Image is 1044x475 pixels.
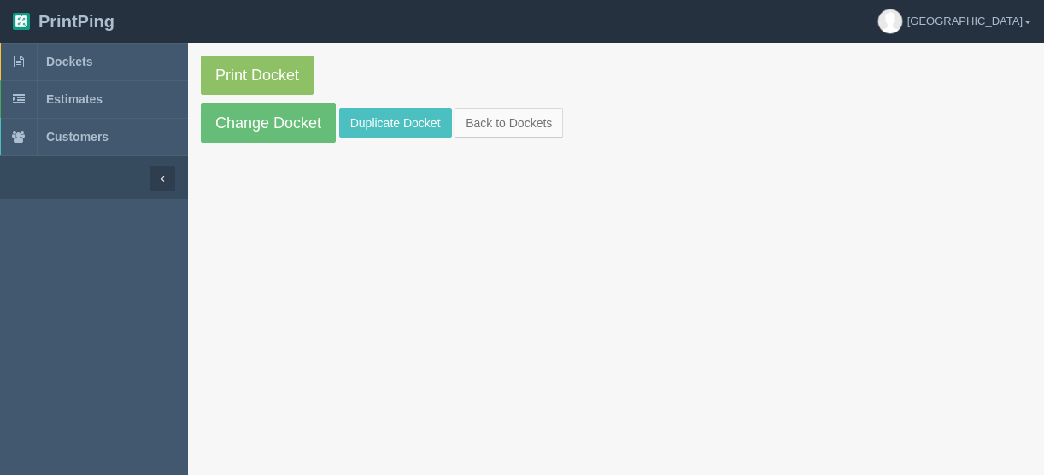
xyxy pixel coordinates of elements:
[455,108,563,138] a: Back to Dockets
[46,130,109,144] span: Customers
[878,9,902,33] img: avatar_default-7531ab5dedf162e01f1e0bb0964e6a185e93c5c22dfe317fb01d7f8cd2b1632c.jpg
[46,55,92,68] span: Dockets
[339,108,452,138] a: Duplicate Docket
[201,103,336,143] a: Change Docket
[201,56,314,95] a: Print Docket
[46,92,103,106] span: Estimates
[13,13,30,30] img: logo-3e63b451c926e2ac314895c53de4908e5d424f24456219fb08d385ab2e579770.png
